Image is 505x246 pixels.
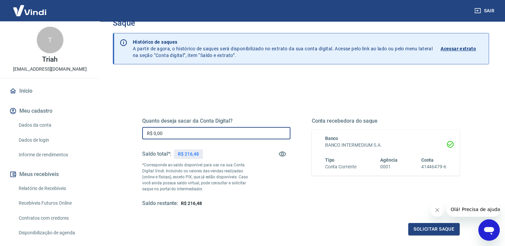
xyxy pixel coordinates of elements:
[325,136,338,141] span: Banco
[181,201,202,206] span: R$ 216,48
[16,133,92,147] a: Dados de login
[312,118,460,124] h5: Conta recebedora do saque
[431,203,444,217] iframe: Fechar mensagem
[408,223,460,235] button: Solicitar saque
[421,157,434,163] span: Conta
[16,226,92,240] a: Disponibilização de agenda
[142,162,253,192] p: *Corresponde ao saldo disponível para uso na sua Conta Digital Vindi. Incluindo os valores das ve...
[4,5,56,10] span: Olá! Precisa de ajuda?
[380,157,398,163] span: Agência
[380,163,398,170] h6: 0001
[142,200,178,207] h5: Saldo restante:
[478,219,500,241] iframe: Botão para abrir a janela de mensagens
[42,56,58,63] p: Triah
[13,66,87,73] p: [EMAIL_ADDRESS][DOMAIN_NAME]
[8,167,92,182] button: Meus recebíveis
[8,104,92,118] button: Meu cadastro
[16,211,92,225] a: Contratos com credores
[421,163,446,170] h6: 41446479-6
[441,45,476,52] p: Acessar extrato
[441,39,483,59] a: Acessar extrato
[142,151,171,157] h5: Saldo total*:
[16,182,92,195] a: Relatório de Recebíveis
[325,157,335,163] span: Tipo
[113,18,489,28] h3: Saque
[8,84,92,98] a: Início
[37,27,63,53] div: T
[16,196,92,210] a: Recebíveis Futuros Online
[133,39,433,45] p: Histórico de saques
[16,118,92,132] a: Dados da conta
[447,202,500,217] iframe: Mensagem da empresa
[8,0,51,21] img: Vindi
[16,148,92,162] a: Informe de rendimentos
[142,118,290,124] h5: Quanto deseja sacar da Conta Digital?
[473,5,497,17] button: Sair
[178,151,199,158] p: R$ 216,48
[325,163,356,170] h6: Conta Corrente
[325,142,447,149] h6: BANCO INTERMEDIUM S.A.
[133,39,433,59] p: A partir de agora, o histórico de saques será disponibilizado no extrato da sua conta digital. Ac...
